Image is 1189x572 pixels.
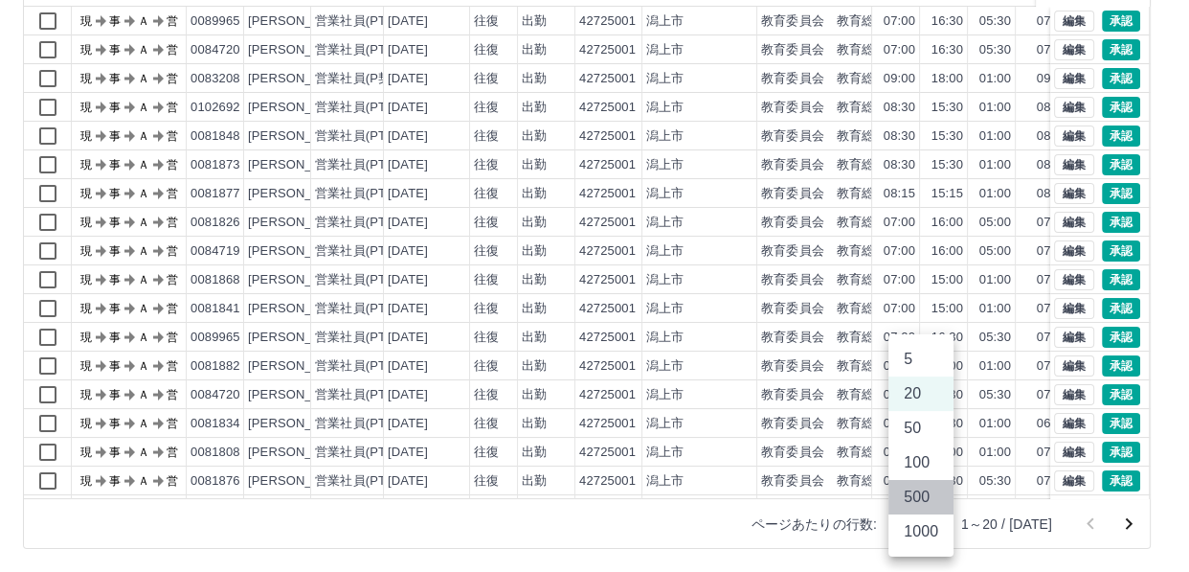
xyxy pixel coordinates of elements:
[888,342,953,377] li: 5
[888,411,953,446] li: 50
[888,480,953,515] li: 500
[888,515,953,549] li: 1000
[888,446,953,480] li: 100
[888,377,953,411] li: 20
